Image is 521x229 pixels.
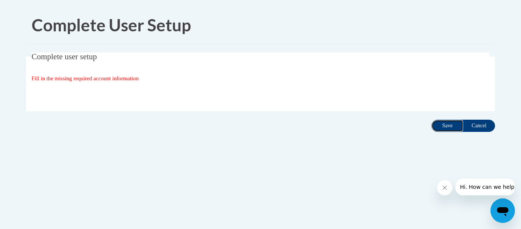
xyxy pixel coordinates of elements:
span: Fill in the missing required account information [32,75,139,81]
iframe: Message from company [455,179,515,195]
span: Complete user setup [32,52,97,61]
span: Complete User Setup [32,15,191,35]
input: Cancel [463,120,495,132]
iframe: Close message [437,180,452,195]
span: Hi. How can we help? [5,5,62,11]
iframe: Button to launch messaging window [490,198,515,223]
input: Save [431,120,463,132]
